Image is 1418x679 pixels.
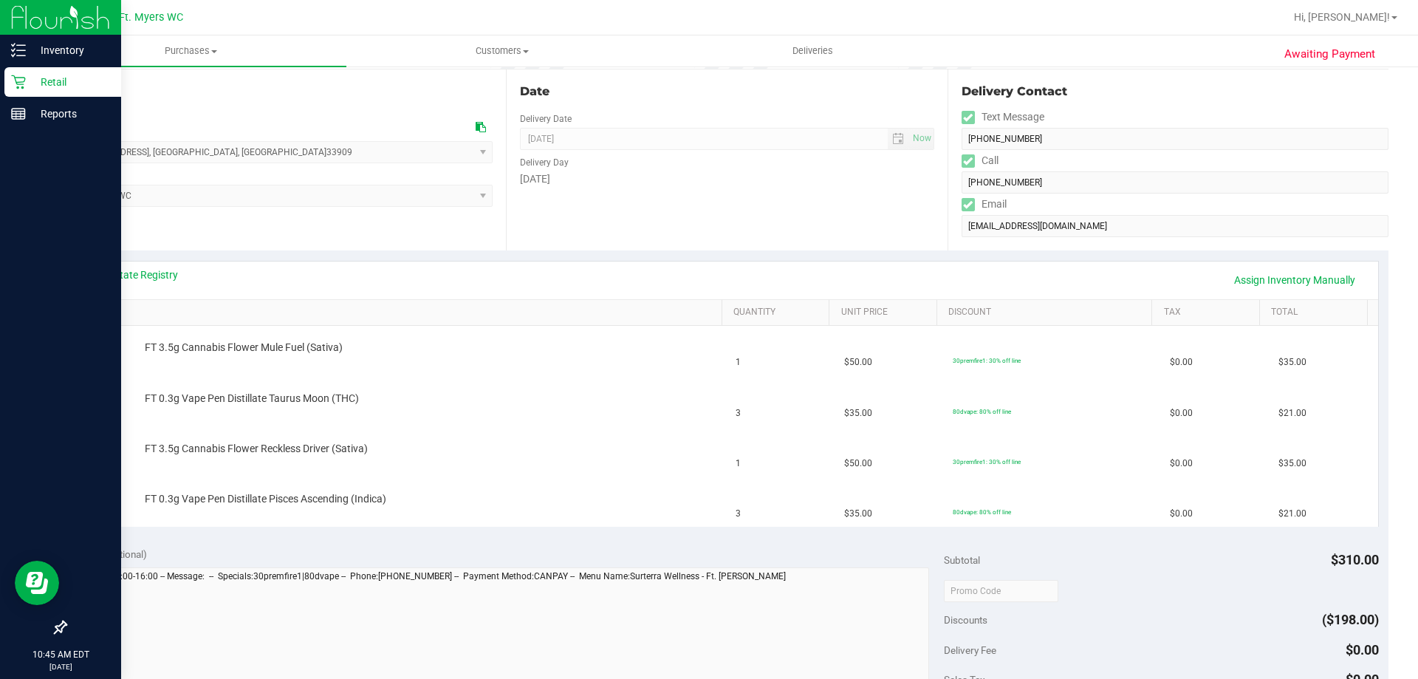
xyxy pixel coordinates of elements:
span: $0.00 [1170,406,1193,420]
a: Total [1271,307,1361,318]
span: Customers [347,44,657,58]
span: Delivery Fee [944,644,996,656]
div: Location [65,83,493,100]
span: $35.00 [1278,457,1306,471]
span: $310.00 [1331,552,1379,567]
span: $0.00 [1170,457,1193,471]
span: Awaiting Payment [1284,46,1375,63]
span: Ft. Myers WC [119,11,183,24]
span: 30premfire1: 30% off line [953,458,1021,465]
span: Hi, [PERSON_NAME]! [1294,11,1390,23]
label: Call [962,150,999,171]
div: Delivery Contact [962,83,1388,100]
a: Deliveries [657,35,968,66]
label: Delivery Day [520,156,569,169]
p: Retail [26,73,114,91]
p: Inventory [26,41,114,59]
span: FT 3.5g Cannabis Flower Mule Fuel (Sativa) [145,341,343,355]
a: Purchases [35,35,346,66]
label: Delivery Date [520,112,572,126]
span: ($198.00) [1322,612,1379,627]
inline-svg: Reports [11,106,26,121]
p: [DATE] [7,661,114,672]
label: Email [962,194,1007,215]
span: 80dvape: 80% off line [953,408,1011,415]
span: $35.00 [844,406,872,420]
span: 80dvape: 80% off line [953,508,1011,516]
span: $0.00 [1170,507,1193,521]
span: $50.00 [844,355,872,369]
a: Discount [948,307,1146,318]
a: View State Registry [89,267,178,282]
span: $50.00 [844,457,872,471]
span: 1 [736,355,741,369]
span: $21.00 [1278,507,1306,521]
a: Tax [1164,307,1254,318]
a: Customers [346,35,657,66]
span: Purchases [35,44,346,58]
span: 3 [736,507,741,521]
span: Deliveries [773,44,853,58]
a: SKU [87,307,716,318]
span: FT 0.3g Vape Pen Distillate Pisces Ascending (Indica) [145,492,386,506]
span: $21.00 [1278,406,1306,420]
input: Format: (999) 999-9999 [962,171,1388,194]
span: $35.00 [844,507,872,521]
a: Unit Price [841,307,931,318]
input: Promo Code [944,580,1058,602]
a: Quantity [733,307,823,318]
span: $35.00 [1278,355,1306,369]
div: Copy address to clipboard [476,120,486,135]
span: Discounts [944,607,987,633]
span: 1 [736,457,741,471]
span: 3 [736,406,741,420]
span: FT 0.3g Vape Pen Distillate Taurus Moon (THC) [145,392,359,406]
span: Subtotal [944,554,980,566]
span: $0.00 [1346,642,1379,658]
label: Text Message [962,106,1044,128]
span: 30premfire1: 30% off line [953,357,1021,364]
inline-svg: Retail [11,75,26,89]
div: Date [520,83,934,100]
a: Assign Inventory Manually [1225,267,1365,293]
div: [DATE] [520,171,934,187]
p: 10:45 AM EDT [7,648,114,661]
iframe: Resource center [15,561,59,605]
span: FT 3.5g Cannabis Flower Reckless Driver (Sativa) [145,442,368,456]
span: $0.00 [1170,355,1193,369]
input: Format: (999) 999-9999 [962,128,1388,150]
inline-svg: Inventory [11,43,26,58]
p: Reports [26,105,114,123]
